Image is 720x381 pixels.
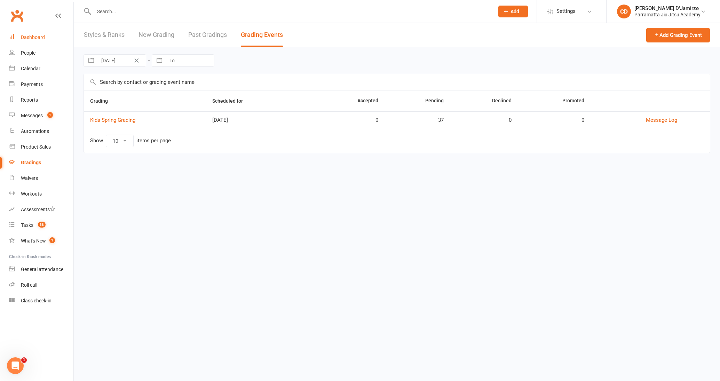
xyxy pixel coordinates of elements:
div: Reports [21,97,38,103]
input: From [97,55,146,66]
button: Scheduled for [212,97,251,105]
span: Scheduled for [212,98,251,104]
span: Grading [90,98,116,104]
div: Parramatta Jiu Jitsu Academy [634,11,701,18]
a: Messages 1 [9,108,73,124]
span: 1 [47,112,53,118]
a: Calendar [9,61,73,77]
a: Dashboard [9,30,73,45]
div: Dashboard [21,34,45,40]
iframe: Intercom live chat [7,357,24,374]
div: Tasks [21,222,33,228]
div: Messages [21,113,43,118]
span: Add [511,9,519,14]
div: Show [90,135,171,147]
span: 1 [21,357,27,363]
div: 0 [456,117,512,123]
a: Past Gradings [188,23,227,47]
a: Waivers [9,170,73,186]
div: Class check-in [21,298,52,303]
div: Gradings [21,160,41,165]
th: Pending [385,90,450,111]
div: Product Sales [21,144,51,150]
th: Promoted [518,90,591,111]
div: Payments [21,81,43,87]
a: Clubworx [8,7,26,24]
div: [PERSON_NAME] D'Jamirze [634,5,701,11]
a: Gradings [9,155,73,170]
div: Roll call [21,282,37,288]
a: What's New1 [9,233,73,249]
span: 1 [49,237,55,243]
div: Workouts [21,191,42,197]
input: To [166,55,214,66]
div: Waivers [21,175,38,181]
a: Roll call [9,277,73,293]
a: People [9,45,73,61]
input: Search... [92,7,490,16]
div: General attendance [21,267,63,272]
a: General attendance kiosk mode [9,262,73,277]
a: Grading Events [241,23,283,47]
th: Declined [450,90,518,111]
a: Automations [9,124,73,139]
span: Settings [556,3,576,19]
div: What's New [21,238,46,244]
input: Search by contact or grading event name [84,74,710,90]
a: New Grading [139,23,174,47]
a: Payments [9,77,73,92]
a: Kids Spring Grading [90,117,135,123]
div: 0 [320,117,378,123]
button: Clear Date [130,56,143,65]
a: Product Sales [9,139,73,155]
div: 37 [391,117,444,123]
th: Accepted [314,90,384,111]
a: Reports [9,92,73,108]
button: Grading [90,97,116,105]
a: Assessments [9,202,73,217]
a: Class kiosk mode [9,293,73,309]
button: Add [498,6,528,17]
div: People [21,50,35,56]
a: Message Log [646,117,677,123]
div: CD [617,5,631,18]
div: items per page [136,138,171,144]
div: Assessments [21,207,55,212]
a: Tasks 38 [9,217,73,233]
div: 0 [524,117,585,123]
div: Calendar [21,66,40,71]
a: Workouts [9,186,73,202]
button: Add Grading Event [646,28,710,42]
span: 38 [38,222,46,228]
div: [DATE] [212,117,307,123]
a: Styles & Ranks [84,23,125,47]
div: Automations [21,128,49,134]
